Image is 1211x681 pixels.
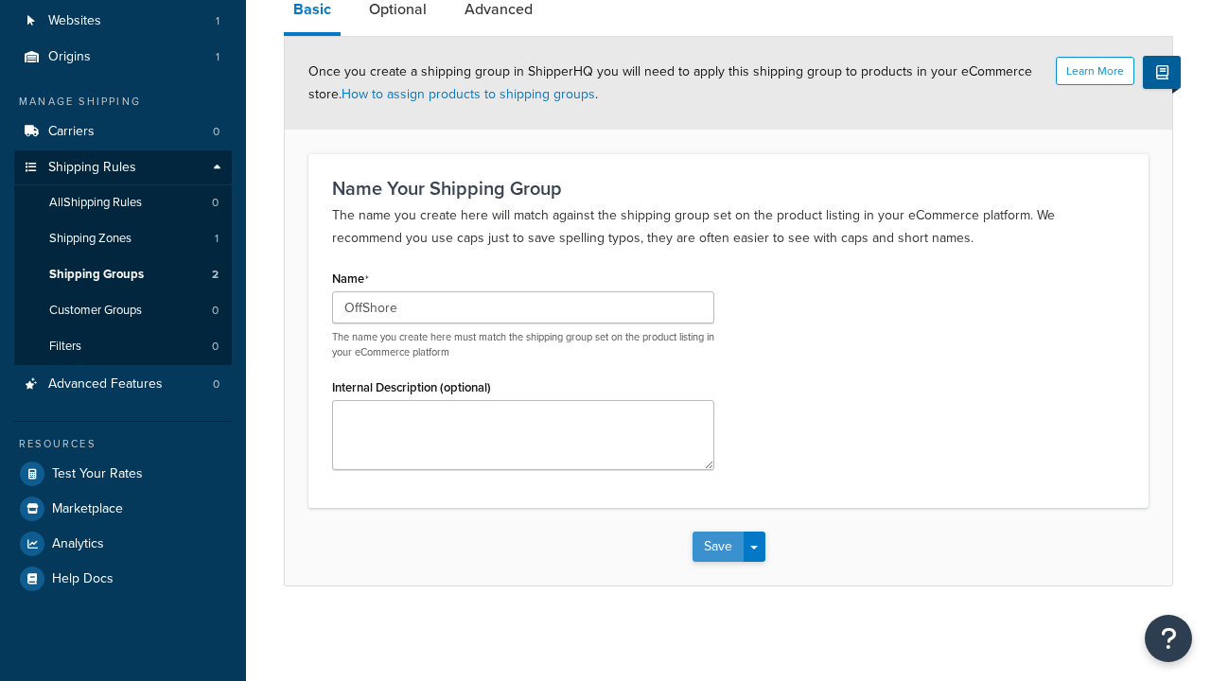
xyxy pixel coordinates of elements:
span: 0 [212,303,219,319]
li: Customer Groups [14,293,232,328]
span: 1 [216,13,219,29]
span: 1 [216,49,219,65]
a: Websites1 [14,4,232,39]
a: Shipping Groups2 [14,257,232,292]
li: Shipping Rules [14,150,232,366]
a: Marketplace [14,492,232,526]
span: 0 [212,339,219,355]
span: Shipping Groups [49,267,144,283]
a: Help Docs [14,562,232,596]
button: Learn More [1056,57,1134,85]
button: Save [693,532,744,562]
span: Help Docs [52,571,114,587]
span: Advanced Features [48,376,163,393]
label: Internal Description (optional) [332,380,491,394]
span: Shipping Rules [48,160,136,176]
li: Websites [14,4,232,39]
p: The name you create here must match the shipping group set on the product listing in your eCommer... [332,330,714,359]
li: Carriers [14,114,232,149]
span: 0 [212,195,219,211]
a: Carriers0 [14,114,232,149]
div: Manage Shipping [14,94,232,110]
button: Open Resource Center [1145,615,1192,662]
p: The name you create here will match against the shipping group set on the product listing in your... [332,204,1125,250]
a: Analytics [14,527,232,561]
a: AllShipping Rules0 [14,185,232,220]
span: All Shipping Rules [49,195,142,211]
li: Shipping Zones [14,221,232,256]
span: Origins [48,49,91,65]
span: Carriers [48,124,95,140]
a: Advanced Features0 [14,367,232,402]
a: Origins1 [14,40,232,75]
span: 0 [213,124,219,140]
span: Marketplace [52,501,123,517]
a: Filters0 [14,329,232,364]
span: Filters [49,339,81,355]
li: Advanced Features [14,367,232,402]
span: Customer Groups [49,303,142,319]
span: 2 [212,267,219,283]
a: Customer Groups0 [14,293,232,328]
h3: Name Your Shipping Group [332,178,1125,199]
a: Shipping Rules [14,150,232,185]
li: Filters [14,329,232,364]
span: Websites [48,13,101,29]
a: Shipping Zones1 [14,221,232,256]
span: Once you create a shipping group in ShipperHQ you will need to apply this shipping group to produ... [308,61,1032,104]
span: Shipping Zones [49,231,132,247]
button: Show Help Docs [1143,56,1181,89]
label: Name [332,271,369,287]
a: Test Your Rates [14,457,232,491]
span: Test Your Rates [52,466,143,482]
li: Shipping Groups [14,257,232,292]
span: 1 [215,231,219,247]
span: Analytics [52,536,104,552]
span: 0 [213,376,219,393]
a: How to assign products to shipping groups [342,84,595,104]
div: Resources [14,436,232,452]
li: Origins [14,40,232,75]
